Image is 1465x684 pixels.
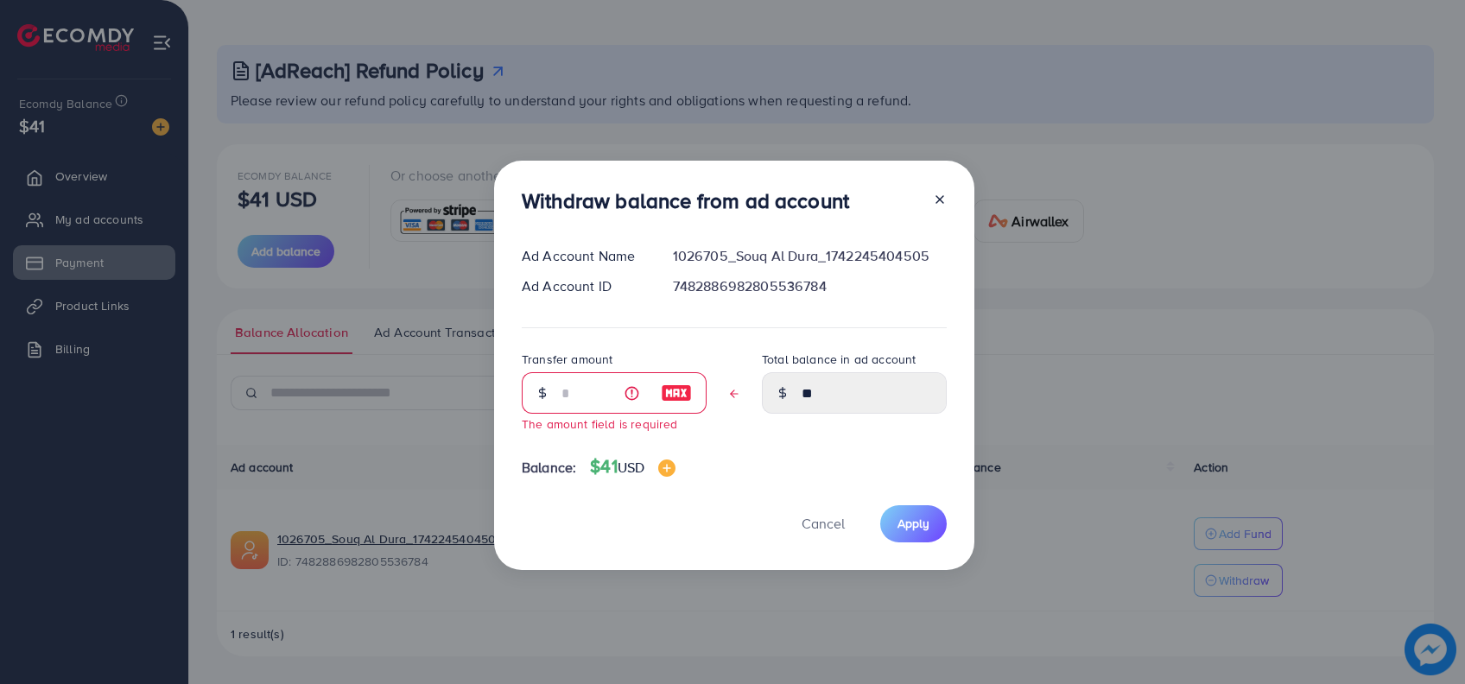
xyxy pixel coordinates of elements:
div: Ad Account ID [508,276,659,296]
img: image [658,459,675,477]
button: Cancel [780,505,866,542]
div: 7482886982805536784 [659,276,961,296]
span: Apply [897,515,929,532]
button: Apply [880,505,947,542]
span: Cancel [802,514,845,533]
label: Transfer amount [522,351,612,368]
label: Total balance in ad account [762,351,916,368]
h4: $41 [590,456,675,478]
h3: Withdraw balance from ad account [522,188,849,213]
div: Ad Account Name [508,246,659,266]
span: USD [618,458,644,477]
span: Balance: [522,458,576,478]
div: 1026705_Souq Al Dura_1742245404505 [659,246,961,266]
img: image [661,383,692,403]
small: The amount field is required [522,415,677,432]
